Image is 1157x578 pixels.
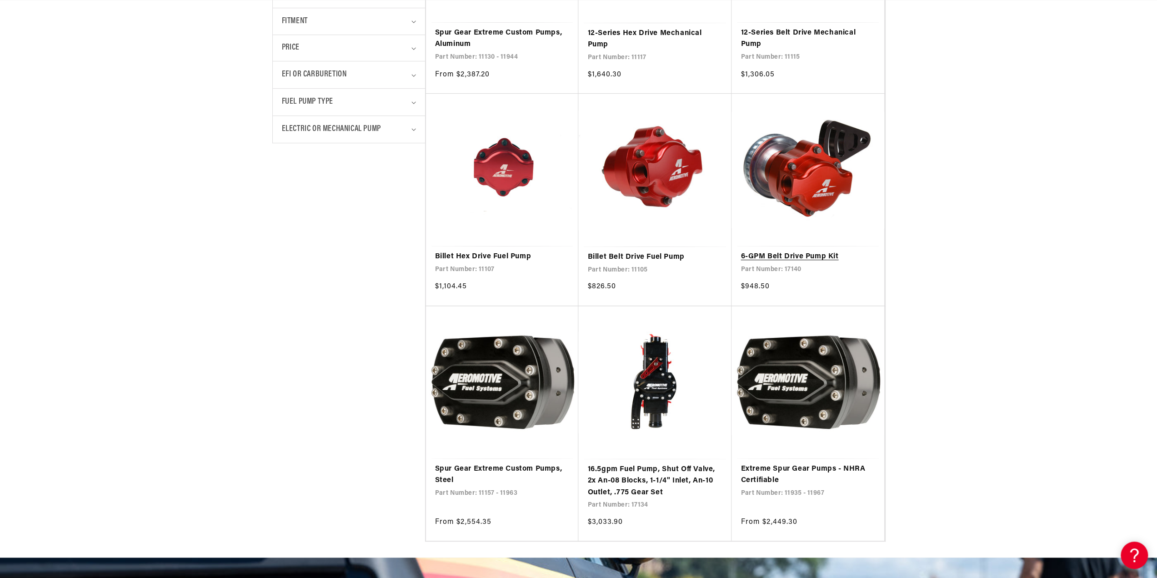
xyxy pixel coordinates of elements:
summary: Fitment (0 selected) [282,8,416,35]
summary: Fuel Pump Type (0 selected) [282,89,416,116]
summary: EFI or Carburetion (0 selected) [282,61,416,88]
a: 12-Series Hex Drive Mechanical Pump [587,28,722,51]
span: Price [282,42,300,54]
span: Electric or Mechanical Pump [282,123,381,136]
summary: Price [282,35,416,61]
a: 12-Series Belt Drive Mechanical Pump [741,27,875,50]
a: Spur Gear Extreme Custom Pumps, Steel [435,463,570,487]
a: 6-GPM Belt Drive Pump Kit [741,251,875,263]
a: Spur Gear Extreme Custom Pumps, Aluminum [435,27,570,50]
a: Extreme Spur Gear Pumps - NHRA Certifiable [741,463,875,487]
summary: Electric or Mechanical Pump (0 selected) [282,116,416,143]
span: EFI or Carburetion [282,68,347,81]
a: 16.5gpm Fuel Pump, Shut Off Valve, 2x An-08 Blocks, 1-1/4" Inlet, An-10 Outlet, .775 Gear Set [587,464,722,499]
a: Billet Belt Drive Fuel Pump [587,251,722,263]
span: Fuel Pump Type [282,95,333,109]
a: Billet Hex Drive Fuel Pump [435,251,570,263]
span: Fitment [282,15,308,28]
